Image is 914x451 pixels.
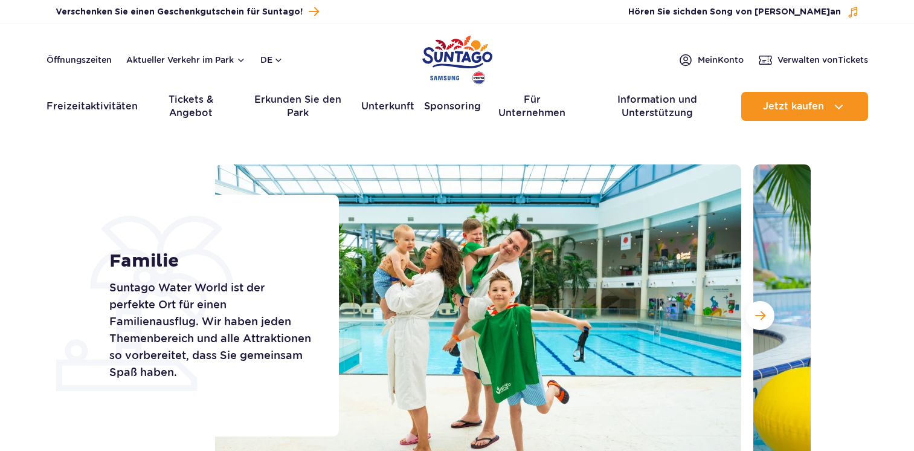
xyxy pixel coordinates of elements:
[147,92,235,121] a: Tickets & Angebot
[361,92,414,121] a: Unterkunft
[424,92,481,121] a: Sponsoring
[260,54,283,66] button: De
[678,53,744,67] a: MeinKonto
[126,55,246,65] button: Aktueller Verkehr im Park
[741,92,868,121] button: Jetzt kaufen
[584,92,732,121] a: Information und Unterstützung
[628,6,841,18] span: Hören Sie sich an
[698,54,744,66] span: Mein Konto
[690,8,830,16] span: den Song von [PERSON_NAME]
[758,53,868,67] a: Verwalten vonTickets
[56,4,319,20] a: Verschenken Sie einen Geschenkgutschein für Suntago!
[47,92,138,121] a: Freizeitaktivitäten
[628,6,859,18] button: Hören Sie sichden Song von [PERSON_NAME]an
[745,301,774,330] button: Nächste Folie
[109,250,312,272] h1: Familie
[422,30,492,86] a: Park von Polen
[47,54,112,66] a: Öffnungszeiten
[244,92,351,121] a: Erkunden Sie den Park
[109,279,312,381] p: Suntago Water World ist der perfekte Ort für einen Familienausflug. Wir haben jeden Themenbereich...
[491,92,574,121] a: Für Unternehmen
[777,54,868,66] span: Verwalten von Tickets
[56,6,303,18] span: Verschenken Sie einen Geschenkgutschein für Suntago!
[763,101,824,112] span: Jetzt kaufen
